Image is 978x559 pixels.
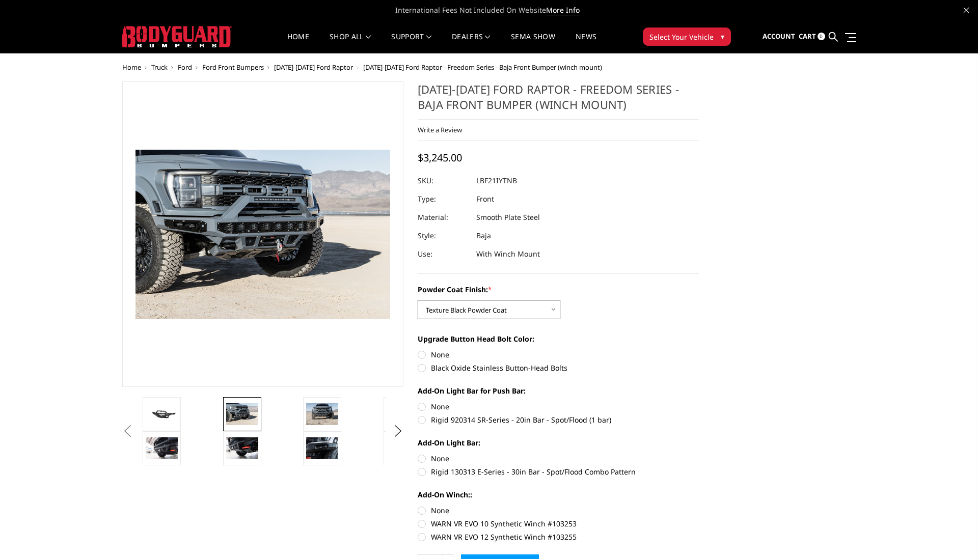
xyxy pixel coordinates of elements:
dd: Smooth Plate Steel [476,208,540,227]
label: Add-On Winch:: [418,489,699,500]
label: None [418,401,699,412]
span: ▾ [721,31,724,42]
img: 2021-2025 Ford Raptor - Freedom Series - Baja Front Bumper (winch mount) [226,437,258,459]
label: None [418,453,699,464]
span: [DATE]-[DATE] Ford Raptor - Freedom Series - Baja Front Bumper (winch mount) [363,63,602,72]
a: [DATE]-[DATE] Ford Raptor [274,63,353,72]
a: Dealers [452,33,491,53]
img: 2021-2025 Ford Raptor - Freedom Series - Baja Front Bumper (winch mount) [306,437,338,459]
label: None [418,505,699,516]
a: shop all [330,33,371,53]
dd: Baja [476,227,491,245]
label: WARN VR EVO 10 Synthetic Winch #103253 [418,518,699,529]
a: Account [763,23,795,50]
a: Home [287,33,309,53]
a: Home [122,63,141,72]
a: Write a Review [418,125,462,134]
button: Next [391,424,406,439]
a: Ford Front Bumpers [202,63,264,72]
label: None [418,349,699,360]
a: Truck [151,63,168,72]
a: 2021-2025 Ford Raptor - Freedom Series - Baja Front Bumper (winch mount) [122,81,403,387]
a: Ford [178,63,192,72]
label: Upgrade Button Head Bolt Color: [418,333,699,344]
a: SEMA Show [511,33,555,53]
label: Add-On Light Bar: [418,437,699,448]
span: 0 [818,33,825,40]
img: 2021-2025 Ford Raptor - Freedom Series - Baja Front Bumper (winch mount) [226,403,258,425]
button: Select Your Vehicle [643,27,731,46]
span: Select Your Vehicle [649,32,714,42]
img: 2021-2025 Ford Raptor - Freedom Series - Baja Front Bumper (winch mount) [306,403,338,425]
dt: Style: [418,227,469,245]
iframe: Chat Widget [927,510,978,559]
a: News [576,33,596,53]
dd: With Winch Mount [476,245,540,263]
a: Support [391,33,431,53]
label: Add-On Light Bar for Push Bar: [418,385,699,396]
span: Cart [799,32,816,41]
dt: Type: [418,190,469,208]
label: Black Oxide Stainless Button-Head Bolts [418,362,699,373]
a: More Info [546,5,580,15]
label: Rigid 920314 SR-Series - 20in Bar - Spot/Flood (1 bar) [418,414,699,425]
dt: Use: [418,245,469,263]
label: WARN VR EVO 12 Synthetic Winch #103255 [418,532,699,542]
a: Cart 0 [799,23,825,50]
dt: Material: [418,208,469,227]
img: BODYGUARD BUMPERS [122,26,232,47]
img: 2021-2025 Ford Raptor - Freedom Series - Baja Front Bumper (winch mount) [146,407,178,422]
button: Previous [120,424,135,439]
dd: Front [476,190,494,208]
span: $3,245.00 [418,151,462,164]
label: Powder Coat Finish: [418,284,699,295]
img: 2021-2025 Ford Raptor - Freedom Series - Baja Front Bumper (winch mount) [146,437,178,459]
label: Rigid 130313 E-Series - 30in Bar - Spot/Flood Combo Pattern [418,466,699,477]
dd: LBF21IYTNB [476,172,517,190]
span: Account [763,32,795,41]
dt: SKU: [418,172,469,190]
h1: [DATE]-[DATE] Ford Raptor - Freedom Series - Baja Front Bumper (winch mount) [418,81,699,120]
